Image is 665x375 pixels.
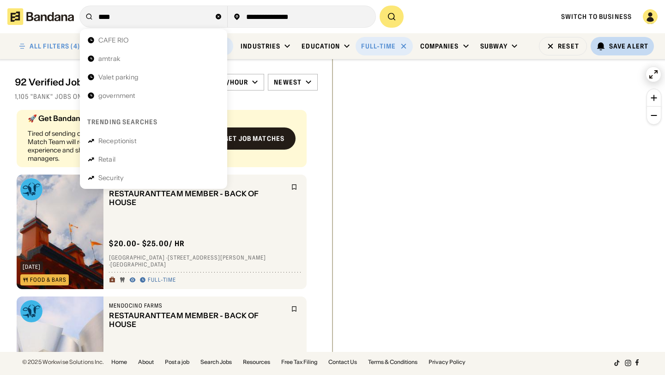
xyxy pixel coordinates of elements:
div: Get job matches [224,135,284,142]
a: Switch to Business [561,12,632,21]
div: Security [98,175,124,181]
div: Newest [274,78,302,86]
div: © 2025 Workwise Solutions Inc. [22,359,104,365]
div: grid [15,106,318,352]
a: Search Jobs [200,359,232,365]
div: 1,105 "bank" jobs on [DOMAIN_NAME] [15,92,318,101]
a: About [138,359,154,365]
div: [GEOGRAPHIC_DATA] · [STREET_ADDRESS][PERSON_NAME] · [GEOGRAPHIC_DATA] [109,254,301,268]
div: Retail [98,156,115,163]
div: Valet parking [98,74,139,80]
div: RESTAURANT TEAM MEMBER - BACK OF HOUSE [109,189,285,207]
div: Full-time [148,277,176,284]
div: Industries [241,42,280,50]
a: Privacy Policy [429,359,465,365]
div: [DATE] [23,264,41,270]
div: Food & Bars [30,277,66,283]
div: ALL FILTERS (4) [30,43,80,49]
div: $ 20.00 - $25.00 / hr [109,239,185,248]
div: 🚀 Get Bandana Matched (100% Free) [28,115,206,122]
div: Companies [420,42,459,50]
a: Contact Us [328,359,357,365]
img: Mendocino Farms logo [20,300,42,322]
div: Mendocino Farms [109,302,285,309]
div: Tired of sending out endless job applications? Bandana Match Team will recommend jobs tailored to... [28,129,206,163]
div: Education [302,42,340,50]
div: Full-time [361,42,396,50]
img: Bandana logotype [7,8,74,25]
a: Terms & Conditions [368,359,417,365]
div: 92 Verified Jobs [15,77,200,88]
div: Subway [480,42,508,50]
div: Receptionist [98,138,137,144]
img: Mendocino Farms logo [20,178,42,200]
a: Free Tax Filing [281,359,317,365]
a: Resources [243,359,270,365]
div: RESTAURANT TEAM MEMBER - BACK OF HOUSE [109,311,285,329]
div: government [98,92,135,99]
a: Home [111,359,127,365]
div: CAFE RIO [98,37,128,43]
div: amtrak [98,55,120,62]
div: Save Alert [609,42,648,50]
div: /hour [227,78,248,86]
div: Trending searches [87,118,157,126]
a: Post a job [165,359,189,365]
div: Reset [558,43,579,49]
